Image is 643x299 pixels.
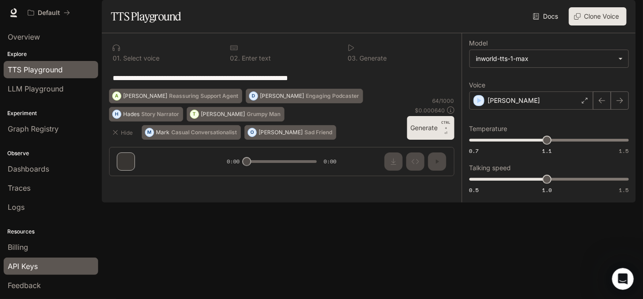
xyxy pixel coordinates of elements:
[156,130,169,135] p: Mark
[619,186,629,194] span: 1.5
[304,130,332,135] p: Sad Friend
[187,107,284,122] button: T[PERSON_NAME]Grumpy Man
[171,130,237,135] p: Casual Conversationalist
[240,55,271,61] p: Enter text
[469,82,486,88] p: Voice
[109,125,138,140] button: Hide
[246,89,363,103] button: D[PERSON_NAME]Engaging Podcaster
[24,4,74,22] button: All workspaces
[145,125,154,140] div: M
[543,186,552,194] span: 1.0
[259,130,303,135] p: [PERSON_NAME]
[123,111,140,117] p: Hades
[247,111,280,117] p: Grumpy Man
[569,7,627,25] button: Clone Voice
[543,147,552,155] span: 1.1
[121,55,160,61] p: Select voice
[488,96,540,105] p: [PERSON_NAME]
[113,89,121,103] div: A
[469,186,479,194] span: 0.5
[415,106,445,114] p: $ 0.000640
[407,116,454,140] button: GenerateCTRL +⏎
[476,54,614,63] div: inworld-tts-1-max
[469,126,508,132] p: Temperature
[142,125,241,140] button: MMarkCasual Conversationalist
[612,268,634,290] iframe: Intercom live chat
[141,111,179,117] p: Story Narrator
[230,55,240,61] p: 0 2 .
[531,7,562,25] a: Docs
[248,125,256,140] div: O
[306,93,359,99] p: Engaging Podcaster
[201,111,245,117] p: [PERSON_NAME]
[244,125,336,140] button: O[PERSON_NAME]Sad Friend
[470,50,628,67] div: inworld-tts-1-max
[442,120,451,131] p: CTRL +
[190,107,199,122] div: T
[38,9,60,17] p: Default
[249,89,258,103] div: D
[109,107,183,122] button: HHadesStory Narrator
[619,147,629,155] span: 1.5
[113,55,121,61] p: 0 1 .
[169,93,238,99] p: Reassuring Support Agent
[111,7,181,25] h1: TTS Playground
[469,165,511,171] p: Talking speed
[442,120,451,136] p: ⏎
[123,93,167,99] p: [PERSON_NAME]
[358,55,387,61] p: Generate
[433,97,454,105] p: 64 / 1000
[469,147,479,155] span: 0.7
[469,40,488,46] p: Model
[113,107,121,122] div: H
[260,93,304,99] p: [PERSON_NAME]
[109,89,242,103] button: A[PERSON_NAME]Reassuring Support Agent
[348,55,358,61] p: 0 3 .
